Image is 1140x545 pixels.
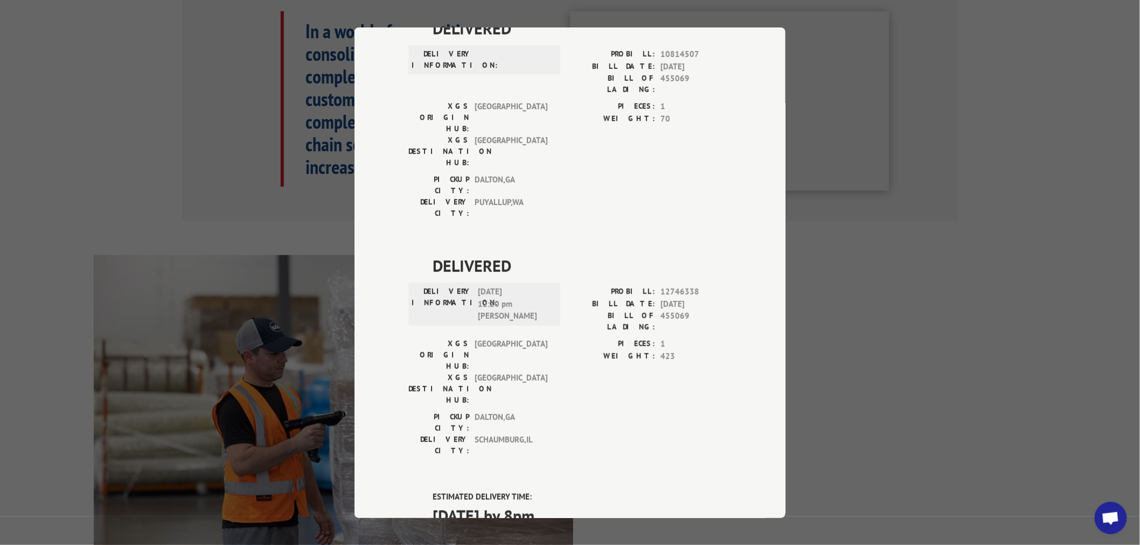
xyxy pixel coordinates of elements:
span: PUYALLUP , WA [475,197,547,219]
span: [DATE] by 8pm [433,503,732,527]
span: DELIVERED [433,16,732,40]
span: [GEOGRAPHIC_DATA] [475,101,547,135]
label: PIECES: [570,101,655,113]
label: XGS DESTINATION HUB: [408,135,469,169]
label: PIECES: [570,338,655,351]
label: XGS ORIGIN HUB: [408,338,469,372]
label: XGS ORIGIN HUB: [408,101,469,135]
span: [GEOGRAPHIC_DATA] [475,338,547,372]
label: DELIVERY CITY: [408,197,469,219]
span: [DATE] 12:20 pm [PERSON_NAME] [478,286,551,323]
div: Open chat [1095,502,1127,534]
span: 70 [661,113,732,125]
label: XGS DESTINATION HUB: [408,372,469,406]
span: [GEOGRAPHIC_DATA] [475,372,547,406]
span: 1 [661,338,732,351]
label: WEIGHT: [570,350,655,362]
span: 455069 [661,310,732,333]
label: BILL OF LADING: [570,73,655,95]
label: WEIGHT: [570,113,655,125]
span: DELIVERED [433,254,732,278]
label: PICKUP CITY: [408,411,469,434]
span: 455069 [661,73,732,95]
span: [DATE] [661,298,732,310]
label: PICKUP CITY: [408,174,469,197]
label: ESTIMATED DELIVERY TIME: [433,491,732,504]
span: 12746338 [661,286,732,298]
span: SCHAUMBURG , IL [475,434,547,457]
span: DALTON , GA [475,174,547,197]
label: BILL DATE: [570,298,655,310]
label: BILL OF LADING: [570,310,655,333]
span: [GEOGRAPHIC_DATA] [475,135,547,169]
label: PROBILL: [570,286,655,298]
span: DALTON , GA [475,411,547,434]
span: 423 [661,350,732,362]
span: 1 [661,101,732,113]
label: PROBILL: [570,48,655,61]
label: BILL DATE: [570,60,655,73]
span: 10814507 [661,48,732,61]
span: [DATE] [661,60,732,73]
label: DELIVERY INFORMATION: [412,48,472,71]
label: DELIVERY CITY: [408,434,469,457]
label: DELIVERY INFORMATION: [412,286,472,323]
